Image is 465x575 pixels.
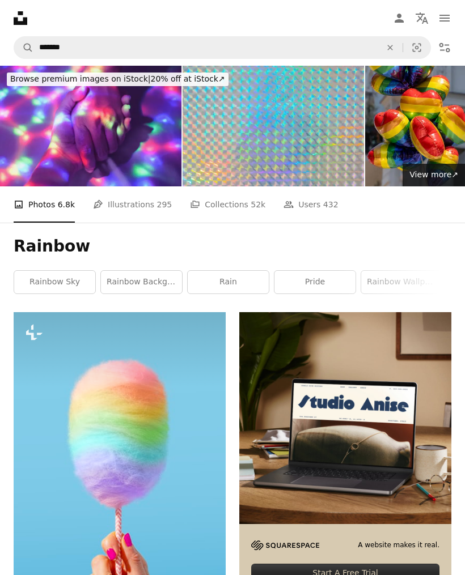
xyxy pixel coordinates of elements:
img: Holographic rainbow foil iridescent texture abstract hologram background [183,66,364,186]
a: View more↗ [403,164,465,186]
span: 295 [157,198,172,211]
span: 52k [251,198,265,211]
span: View more ↗ [409,170,458,179]
a: rainbow wallpaper [361,271,442,293]
a: Illustrations 295 [93,186,172,223]
button: Menu [433,7,456,29]
a: rain [188,271,269,293]
a: rainbow background [101,271,182,293]
a: a hand holding a rainbow lollipop on a stick [14,495,226,505]
div: 20% off at iStock ↗ [7,73,229,86]
a: Home — Unsplash [14,11,27,25]
span: 432 [323,198,339,211]
span: A website makes it real. [358,540,439,550]
button: Language [411,7,433,29]
h1: Rainbow [14,236,451,257]
button: Clear [378,37,403,58]
a: pride [274,271,356,293]
img: file-1705255347840-230a6ab5bca9image [251,540,319,550]
a: Log in / Sign up [388,7,411,29]
button: Visual search [403,37,430,58]
a: rainbow sky [14,271,95,293]
a: Users 432 [284,186,338,223]
button: Filters [433,36,456,59]
img: file-1705123271268-c3eaf6a79b21image [239,312,451,524]
form: Find visuals sitewide [14,36,431,59]
span: Browse premium images on iStock | [10,74,150,83]
a: Collections 52k [190,186,265,223]
button: Search Unsplash [14,37,33,58]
